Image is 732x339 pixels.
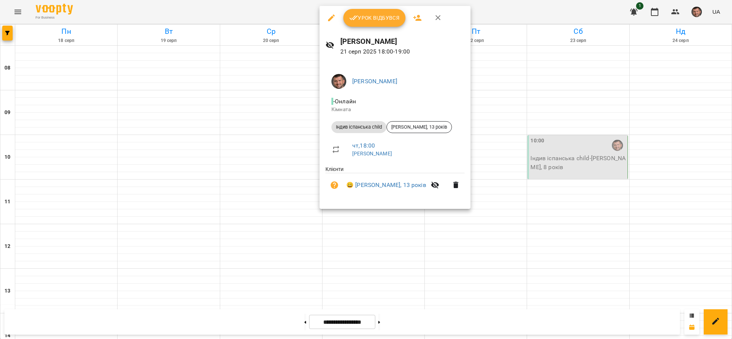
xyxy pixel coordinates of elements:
img: 75717b8e963fcd04a603066fed3de194.png [331,74,346,89]
h6: [PERSON_NAME] [340,36,465,47]
span: Урок відбувся [349,13,400,22]
ul: Клієнти [325,165,465,200]
a: 😀 [PERSON_NAME], 13 років [346,181,426,190]
a: чт , 18:00 [352,142,375,149]
p: 21 серп 2025 18:00 - 19:00 [340,47,465,56]
button: Урок відбувся [343,9,406,27]
a: [PERSON_NAME] [352,78,397,85]
span: - Онлайн [331,98,357,105]
button: Візит ще не сплачено. Додати оплату? [325,176,343,194]
span: [PERSON_NAME], 13 років [387,124,452,130]
a: [PERSON_NAME] [352,151,392,156]
p: Кімната [331,106,459,113]
div: [PERSON_NAME], 13 років [386,121,452,133]
span: Індив іспанська child [331,124,386,130]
